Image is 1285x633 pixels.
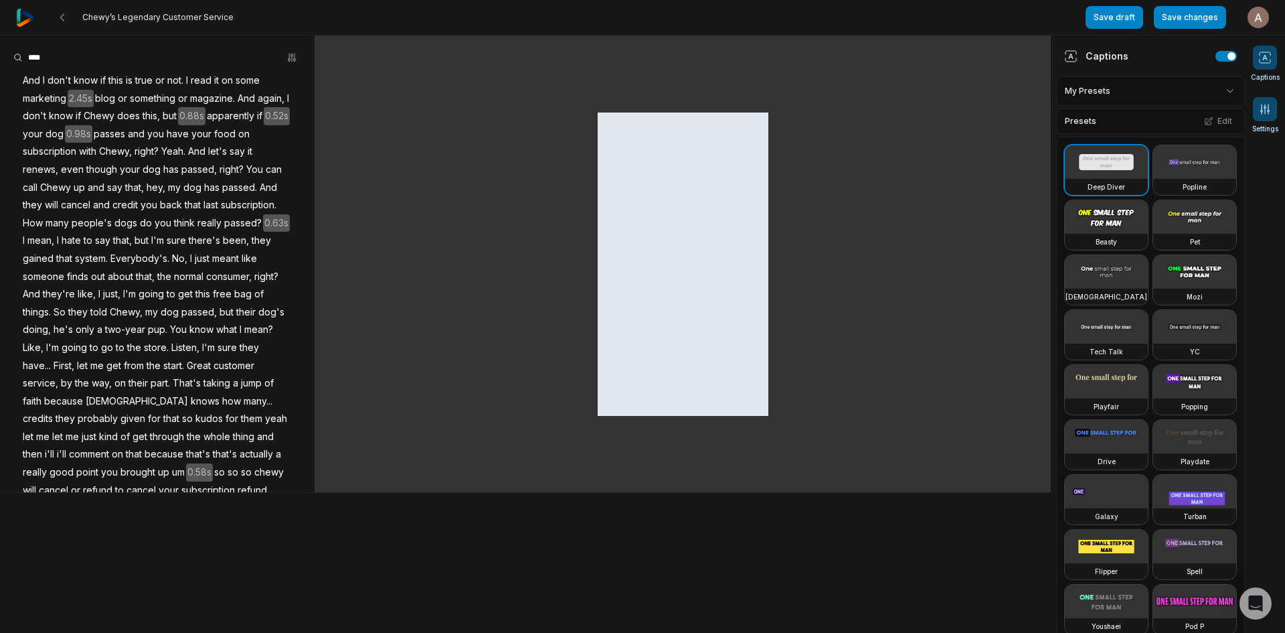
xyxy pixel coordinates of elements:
span: get [131,428,149,446]
span: You [169,321,188,339]
span: I [56,232,60,250]
span: dogs [113,214,139,232]
span: dog [159,303,180,322]
span: sure [165,232,187,250]
span: going [60,339,88,357]
span: First, [52,357,76,375]
span: them [240,410,264,428]
span: do [139,214,153,232]
span: I [189,250,193,268]
span: passed, [180,303,218,322]
span: I'm [45,339,60,357]
span: um [171,464,186,482]
span: from [122,357,145,375]
span: like [240,250,258,268]
span: they [250,232,272,250]
h3: Beasty [1096,236,1117,247]
span: subscription [180,482,236,500]
span: on [237,125,251,143]
span: subscription [21,143,78,161]
span: has [203,179,221,197]
span: sure [216,339,238,357]
span: Everybody's. [109,250,171,268]
span: right? [253,268,280,286]
span: taking [202,374,232,393]
div: My Presets [1056,76,1245,106]
span: your [157,482,180,500]
span: that, [135,268,156,286]
span: No, [171,250,189,268]
span: or [177,90,189,108]
span: refund [236,482,268,500]
span: Settings [1252,124,1278,134]
span: so [240,464,253,482]
span: comment [68,445,110,464]
span: Chewy [39,179,72,197]
span: me [64,428,80,446]
span: back [159,196,183,214]
span: two-year [104,321,147,339]
span: is [124,72,134,90]
span: true [134,72,154,90]
span: dog [141,161,162,179]
span: kind [98,428,119,446]
span: free [211,285,233,303]
span: I'm [150,232,165,250]
h3: Spell [1187,566,1203,577]
span: passes [92,125,126,143]
span: part. [149,374,171,393]
span: that [124,445,143,464]
span: mean? [243,321,274,339]
span: that, [112,232,133,250]
span: customer [212,357,256,375]
span: many [44,214,70,232]
span: so [181,410,194,428]
span: doing, [21,321,52,339]
span: and [126,125,146,143]
span: food [213,125,237,143]
span: will [44,196,60,214]
span: 0.63s [263,214,290,232]
span: I [185,72,189,90]
span: only [74,321,96,339]
span: your [190,125,213,143]
span: marketing [21,90,68,108]
span: like, [76,285,97,303]
span: really [21,464,48,482]
span: it [213,72,220,90]
span: just [80,428,98,446]
span: get [177,285,194,303]
span: hey, [145,179,167,197]
span: passed. [221,179,258,197]
span: finds [66,268,90,286]
div: Presets [1056,109,1245,134]
span: whole [202,428,232,446]
span: let [76,357,89,375]
span: and [256,428,275,446]
span: So [52,303,67,322]
span: Yeah. [160,143,187,161]
span: been, [222,232,250,250]
span: don't [46,72,72,90]
span: i'll [56,445,68,464]
span: passed, [180,161,218,179]
span: let [21,428,35,446]
span: gained [21,250,55,268]
span: up [157,464,171,482]
span: can [264,161,283,179]
span: the [145,357,162,375]
span: just [193,250,211,268]
h3: Playfair [1094,401,1119,412]
span: someone [21,268,66,286]
span: system. [74,250,109,268]
span: that [162,410,181,428]
span: say [228,143,246,161]
span: to [114,339,126,357]
span: I [286,90,290,108]
span: And [21,285,41,303]
span: this [107,72,124,90]
span: because [43,393,84,411]
span: knows [189,393,221,411]
span: what [215,321,238,339]
span: there's [187,232,222,250]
